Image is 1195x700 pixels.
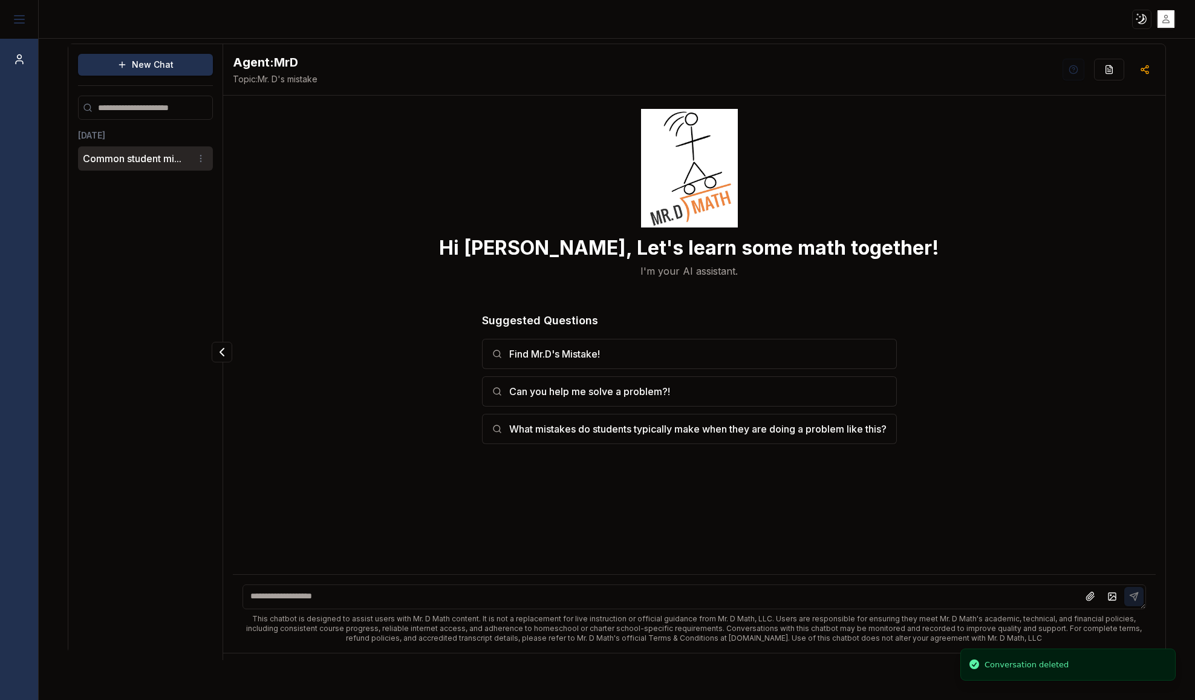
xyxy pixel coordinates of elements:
[1158,10,1175,28] img: placeholder-user.jpg
[641,109,738,227] img: Welcome Owl
[985,659,1069,671] div: Conversation deleted
[439,237,939,259] h3: Hi [PERSON_NAME], Let's learn some math together!
[482,376,897,407] button: Can you help me solve a problem?!
[1063,59,1084,80] button: Help Videos
[482,339,897,369] button: Find Mr.D's Mistake!
[212,342,232,362] button: Collapse panel
[640,264,738,278] p: I'm your AI assistant.
[78,129,213,142] h3: [DATE]
[233,73,317,85] span: Mr. D's mistake
[78,54,213,76] button: New Chat
[233,54,317,71] h2: MrD
[194,151,208,166] button: Conversation options
[243,614,1146,643] div: This chatbot is designed to assist users with Mr. D Math content. It is not a replacement for liv...
[1094,59,1124,80] button: Re-Fill Questions
[482,414,897,444] button: What mistakes do students typically make when they are doing a problem like this?
[83,151,181,166] button: Common student mi...
[482,312,897,329] h3: Suggested Questions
